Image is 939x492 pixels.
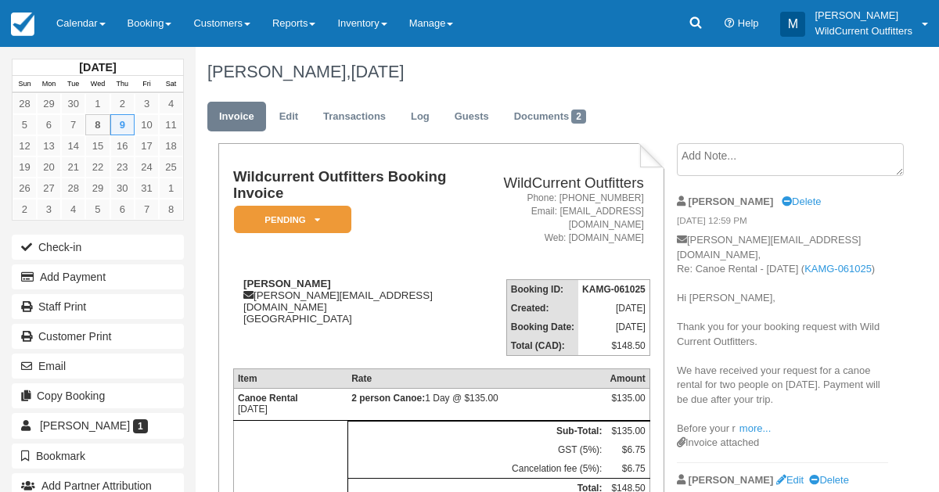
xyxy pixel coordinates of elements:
button: Check-in [12,235,184,260]
a: 2 [110,93,135,114]
th: Item [233,369,347,389]
th: Mon [37,76,61,93]
a: 17 [135,135,159,156]
a: 22 [85,156,110,178]
p: WildCurrent Outfitters [815,23,912,39]
div: $135.00 [610,393,645,416]
a: 8 [85,114,110,135]
a: 6 [110,199,135,220]
a: 10 [135,114,159,135]
strong: [PERSON_NAME] [689,474,774,486]
td: $6.75 [606,440,649,459]
td: [DATE] [233,389,347,421]
a: Invoice [207,102,266,132]
em: [DATE] 12:59 PM [677,214,888,232]
a: Staff Print [12,294,184,319]
td: 1 Day @ $135.00 [347,389,606,421]
th: Sat [159,76,183,93]
a: Edit [776,474,804,486]
a: 24 [135,156,159,178]
em: Pending [234,206,351,233]
strong: [PERSON_NAME] [243,278,331,289]
span: Help [738,17,759,29]
th: Thu [110,76,135,93]
th: Amount [606,369,649,389]
th: Wed [85,76,110,93]
a: 4 [61,199,85,220]
a: 4 [159,93,183,114]
th: Tue [61,76,85,93]
strong: Canoe Rental [238,393,298,404]
a: 9 [110,114,135,135]
a: 25 [159,156,183,178]
a: Customer Print [12,324,184,349]
td: Cancelation fee (5%): [347,459,606,479]
a: 2 [13,199,37,220]
a: 7 [61,114,85,135]
a: 13 [37,135,61,156]
a: 16 [110,135,135,156]
th: Booking Date: [506,318,578,336]
a: 26 [13,178,37,199]
a: 27 [37,178,61,199]
strong: 2 person Canoe [351,393,425,404]
span: 2 [571,110,586,124]
span: [DATE] [351,62,404,81]
a: 1 [85,93,110,114]
a: Guests [443,102,501,132]
th: Rate [347,369,606,389]
a: [PERSON_NAME] 1 [12,413,184,438]
a: 20 [37,156,61,178]
button: Bookmark [12,444,184,469]
a: more... [739,422,771,434]
td: [DATE] [578,318,649,336]
td: [DATE] [578,299,649,318]
a: 8 [159,199,183,220]
td: $148.50 [578,336,649,356]
a: 3 [37,199,61,220]
h1: [PERSON_NAME], [207,63,888,81]
th: Fri [135,76,159,93]
th: Sun [13,76,37,93]
a: 11 [159,114,183,135]
a: 5 [85,199,110,220]
a: 15 [85,135,110,156]
address: Phone: [PHONE_NUMBER] Email: [EMAIL_ADDRESS][DOMAIN_NAME] Web: [DOMAIN_NAME] [479,192,643,246]
img: checkfront-main-nav-mini-logo.png [11,13,34,36]
a: 1 [159,178,183,199]
a: 19 [13,156,37,178]
p: [PERSON_NAME][EMAIL_ADDRESS][DOMAIN_NAME], Re: Canoe Rental - [DATE] ( ) Hi [PERSON_NAME], Thank ... [677,233,888,436]
a: 29 [37,93,61,114]
a: 28 [61,178,85,199]
h2: WildCurrent Outfitters [479,175,643,192]
a: Delete [809,474,848,486]
button: Email [12,354,184,379]
a: 29 [85,178,110,199]
a: Documents2 [502,102,598,132]
strong: [DATE] [79,61,116,74]
a: Edit [268,102,310,132]
button: Copy Booking [12,383,184,408]
i: Help [725,19,735,29]
a: 18 [159,135,183,156]
a: 3 [135,93,159,114]
a: KAMG-061025 [804,263,872,275]
th: Sub-Total: [347,422,606,441]
td: $6.75 [606,459,649,479]
a: 7 [135,199,159,220]
div: [PERSON_NAME][EMAIL_ADDRESS][DOMAIN_NAME] [GEOGRAPHIC_DATA] [233,278,473,325]
a: 30 [110,178,135,199]
a: 28 [13,93,37,114]
a: 23 [110,156,135,178]
td: $135.00 [606,422,649,441]
a: 21 [61,156,85,178]
th: Created: [506,299,578,318]
a: 6 [37,114,61,135]
a: Delete [782,196,821,207]
p: [PERSON_NAME] [815,8,912,23]
a: 30 [61,93,85,114]
div: Invoice attached [677,436,888,451]
th: Booking ID: [506,280,578,300]
span: 1 [133,419,148,433]
h1: Wildcurrent Outfitters Booking Invoice [233,169,473,201]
